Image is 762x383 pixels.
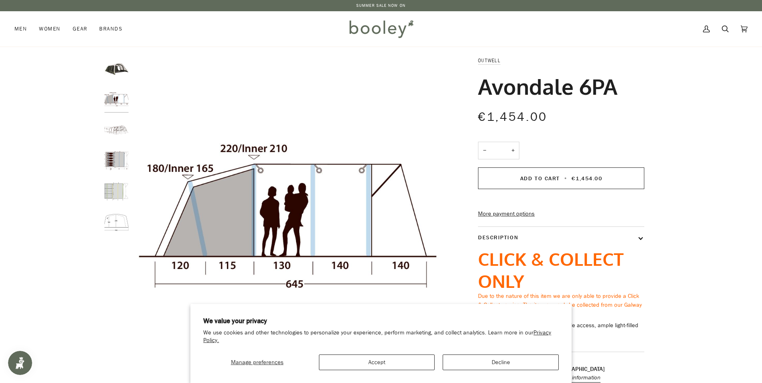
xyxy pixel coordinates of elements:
button: − [478,142,491,160]
img: Outwell Avondale 6PA - Booley Galway [133,56,450,374]
span: CLICK & COLLECT ONLY [478,248,624,292]
img: Outwell Avondale 6PA - Booley Galway [104,179,129,204]
a: SUMMER SALE NOW ON [356,2,406,8]
span: Gear [73,25,88,33]
span: €1,454.00 [478,109,547,125]
a: Women [33,11,66,47]
button: Decline [443,354,558,370]
h2: We value your privacy [203,317,559,326]
a: Gear [67,11,94,47]
span: Brands [99,25,123,33]
a: Men [14,11,33,47]
a: Privacy Policy. [203,329,551,344]
iframe: Button to open loyalty program pop-up [8,351,32,375]
img: Outwell Avondale 6PA - Booley Galway [104,149,129,173]
p: We use cookies and other technologies to personalize your experience, perform marketing, and coll... [203,329,559,344]
button: + [507,142,519,160]
img: Outwell Avondale 6PA - Booley Galway [104,87,129,111]
button: Accept [319,354,435,370]
img: Outwell Avondale 6PA - Booley Galway [104,210,129,234]
a: Brands [93,11,129,47]
button: Description [478,227,644,248]
button: Add to Cart • €1,454.00 [478,167,644,189]
span: Men [14,25,27,33]
span: Women [39,25,60,33]
span: €1,454.00 [572,175,602,182]
input: Quantity [478,142,519,160]
span: • [562,175,570,182]
span: Manage preferences [231,359,284,366]
img: Booley [346,17,416,41]
span: Due to the nature of this item we are only able to provide a Click & Collect service. The item ca... [478,292,642,317]
button: View store information [544,373,601,382]
img: Outwell Avondale 6PA - Booley Galway [104,56,129,80]
img: Outwell Avondale 6PA - Booley Galway [104,118,129,142]
h1: Avondale 6PA [478,73,617,100]
span: Add to Cart [520,175,560,182]
a: More payment options [478,210,644,218]
a: Outwell [478,57,501,64]
button: Manage preferences [203,354,311,370]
